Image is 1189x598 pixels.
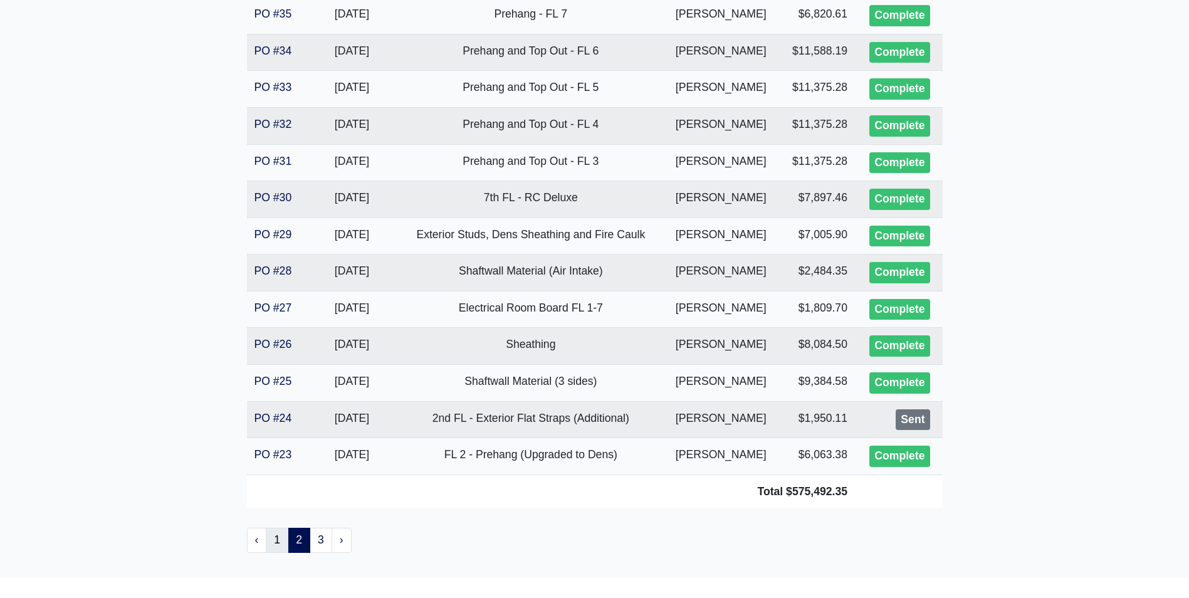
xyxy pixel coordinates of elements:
[254,81,292,93] a: PO #33
[306,328,398,365] td: [DATE]
[869,189,930,210] div: Complete
[778,401,855,438] td: $1,950.11
[306,181,398,218] td: [DATE]
[869,78,930,100] div: Complete
[663,328,778,365] td: [PERSON_NAME]
[254,191,292,204] a: PO #30
[778,438,855,475] td: $6,063.38
[869,5,930,26] div: Complete
[869,115,930,137] div: Complete
[778,144,855,181] td: $11,375.28
[398,438,663,475] td: FL 2 - Prehang (Upgraded to Dens)
[306,254,398,291] td: [DATE]
[869,372,930,394] div: Complete
[254,375,292,387] a: PO #25
[310,528,332,553] a: 3
[778,107,855,144] td: $11,375.28
[288,528,310,553] span: 2
[306,438,398,475] td: [DATE]
[266,528,288,553] a: 1
[398,144,663,181] td: Prehang and Top Out - FL 3
[306,144,398,181] td: [DATE]
[254,448,292,461] a: PO #23
[398,291,663,328] td: Electrical Room Board FL 1-7
[663,144,778,181] td: [PERSON_NAME]
[254,412,292,424] a: PO #24
[869,335,930,357] div: Complete
[663,365,778,402] td: [PERSON_NAME]
[896,409,930,431] div: Sent
[254,45,292,57] a: PO #34
[254,155,292,167] a: PO #31
[778,34,855,71] td: $11,588.19
[398,365,663,402] td: Shaftwall Material (3 sides)
[306,218,398,254] td: [DATE]
[306,71,398,108] td: [DATE]
[663,71,778,108] td: [PERSON_NAME]
[778,218,855,254] td: $7,005.90
[398,218,663,254] td: Exterior Studs, Dens Sheathing and Fire Caulk
[398,34,663,71] td: Prehang and Top Out - FL 6
[398,401,663,438] td: 2nd FL - Exterior Flat Straps (Additional)
[778,328,855,365] td: $8,084.50
[306,365,398,402] td: [DATE]
[398,181,663,218] td: 7th FL - RC Deluxe
[663,181,778,218] td: [PERSON_NAME]
[778,71,855,108] td: $11,375.28
[663,218,778,254] td: [PERSON_NAME]
[869,226,930,247] div: Complete
[306,401,398,438] td: [DATE]
[869,152,930,174] div: Complete
[663,254,778,291] td: [PERSON_NAME]
[869,446,930,467] div: Complete
[398,71,663,108] td: Prehang and Top Out - FL 5
[398,328,663,365] td: Sheathing
[778,365,855,402] td: $9,384.58
[778,181,855,218] td: $7,897.46
[306,291,398,328] td: [DATE]
[398,254,663,291] td: Shaftwall Material (Air Intake)
[778,291,855,328] td: $1,809.70
[398,107,663,144] td: Prehang and Top Out - FL 4
[663,34,778,71] td: [PERSON_NAME]
[254,118,292,130] a: PO #32
[778,254,855,291] td: $2,484.35
[247,475,855,508] td: Total $575,492.35
[254,302,292,314] a: PO #27
[663,107,778,144] td: [PERSON_NAME]
[306,107,398,144] td: [DATE]
[663,291,778,328] td: [PERSON_NAME]
[663,438,778,475] td: [PERSON_NAME]
[306,34,398,71] td: [DATE]
[254,8,292,20] a: PO #35
[254,265,292,277] a: PO #28
[254,338,292,350] a: PO #26
[869,299,930,320] div: Complete
[254,228,292,241] a: PO #29
[663,401,778,438] td: [PERSON_NAME]
[332,528,352,553] a: Next »
[869,42,930,63] div: Complete
[869,262,930,283] div: Complete
[247,528,267,553] a: « Previous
